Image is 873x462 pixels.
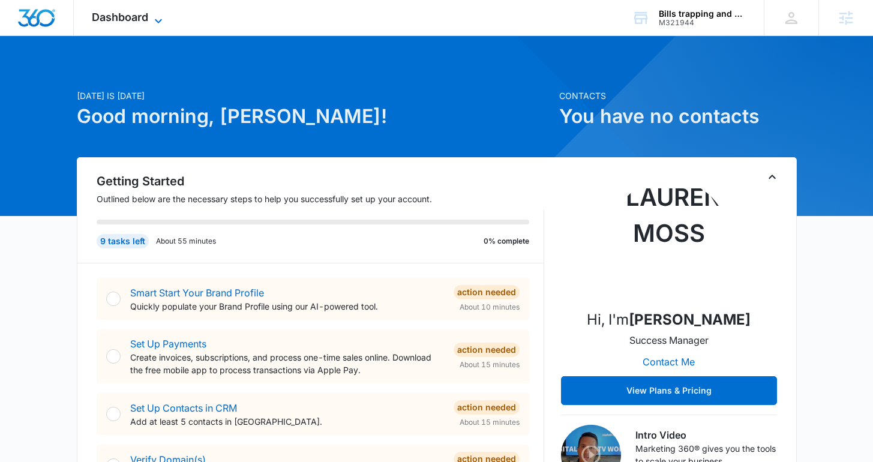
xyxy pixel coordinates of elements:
div: Action Needed [454,285,520,299]
h3: Intro Video [635,428,777,442]
p: Contacts [559,89,797,102]
span: About 15 minutes [460,417,520,428]
div: 9 tasks left [97,234,149,248]
a: Set Up Payments [130,338,206,350]
h1: Good morning, [PERSON_NAME]! [77,102,552,131]
h1: You have no contacts [559,102,797,131]
span: About 10 minutes [460,302,520,313]
div: Action Needed [454,400,520,415]
a: Smart Start Your Brand Profile [130,287,264,299]
div: account name [659,9,746,19]
strong: [PERSON_NAME] [629,311,751,328]
div: Action Needed [454,343,520,357]
p: Quickly populate your Brand Profile using our AI-powered tool. [130,300,444,313]
a: Set Up Contacts in CRM [130,402,237,414]
p: Create invoices, subscriptions, and process one-time sales online. Download the free mobile app t... [130,351,444,376]
p: [DATE] is [DATE] [77,89,552,102]
p: Hi, I'm [587,309,751,331]
button: View Plans & Pricing [561,376,777,405]
p: Outlined below are the necessary steps to help you successfully set up your account. [97,193,544,205]
div: account id [659,19,746,27]
span: About 15 minutes [460,359,520,370]
p: Success Manager [629,333,709,347]
button: Toggle Collapse [765,170,779,184]
button: Contact Me [631,347,707,376]
h2: Getting Started [97,172,544,190]
p: About 55 minutes [156,236,216,247]
p: 0% complete [484,236,529,247]
img: Lauren Moss [609,179,729,299]
p: Add at least 5 contacts in [GEOGRAPHIC_DATA]. [130,415,444,428]
span: Dashboard [92,11,148,23]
